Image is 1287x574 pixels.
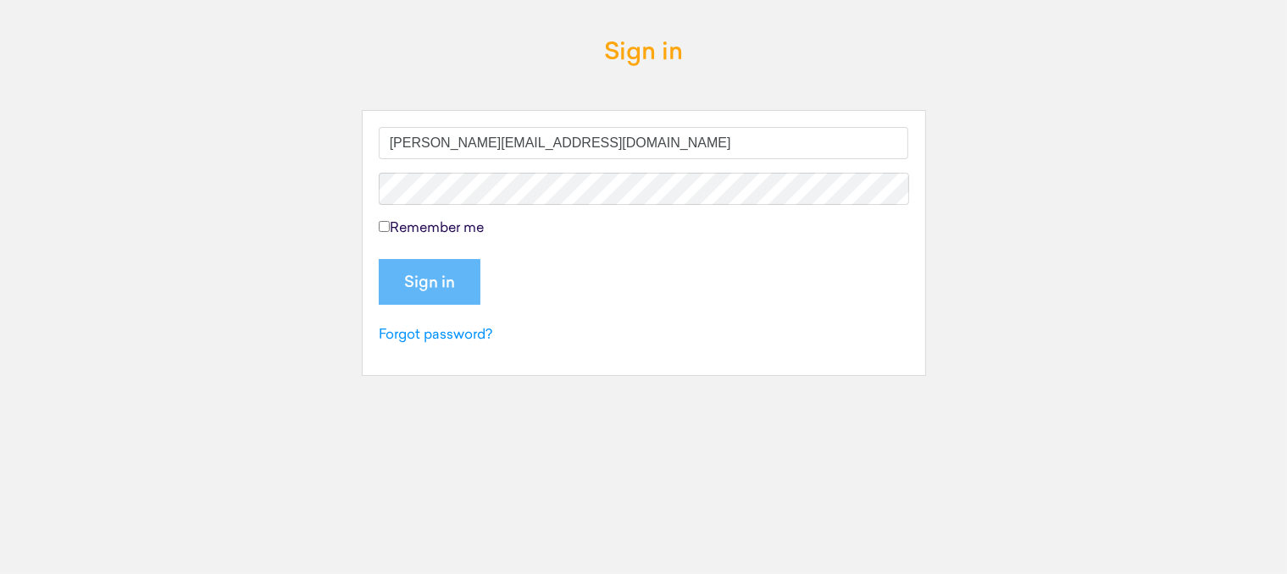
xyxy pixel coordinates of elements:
[379,328,492,342] a: Forgot password?
[379,218,484,239] label: Remember me
[379,127,909,159] input: Email address
[379,221,390,232] input: Remember me
[379,259,480,305] input: Sign in
[604,41,683,67] h3: Sign in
